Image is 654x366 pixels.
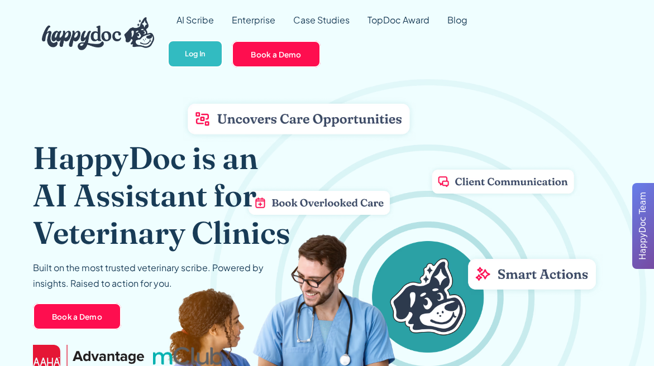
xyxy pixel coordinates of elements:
[33,260,298,291] p: Built on the most trusted veterinary scribe. Powered by insights. Raised to action for you.
[33,139,298,252] h1: HappyDoc is an AI Assistant for Veterinary Clinics
[168,40,223,68] a: Log In
[33,15,155,52] a: home
[33,303,122,330] a: Book a Demo
[153,347,225,365] img: mclub logo
[232,41,321,68] a: Book a Demo
[42,17,155,50] img: HappyDoc Logo: A happy dog with his ear up, listening.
